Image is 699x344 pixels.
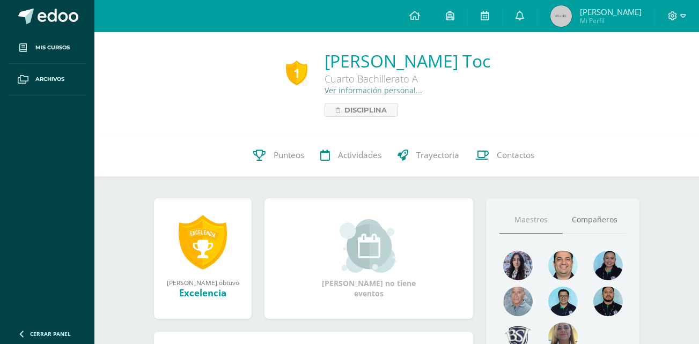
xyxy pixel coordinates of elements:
[9,64,86,95] a: Archivos
[325,85,422,95] a: Ver información personal...
[165,278,241,287] div: [PERSON_NAME] obtuvo
[312,134,389,177] a: Actividades
[416,149,459,161] span: Trayectoria
[325,49,490,72] a: [PERSON_NAME] Toc
[9,32,86,64] a: Mis cursos
[286,61,307,85] div: 1
[497,149,534,161] span: Contactos
[467,134,542,177] a: Contactos
[315,219,423,298] div: [PERSON_NAME] no tiene eventos
[503,287,533,316] img: 55ac31a88a72e045f87d4a648e08ca4b.png
[344,103,387,116] span: Disciplina
[165,287,241,299] div: Excelencia
[340,219,398,273] img: event_small.png
[35,75,64,84] span: Archivos
[593,287,623,316] img: 2207c9b573316a41e74c87832a091651.png
[563,206,626,234] a: Compañeros
[593,251,623,280] img: 4fefb2d4df6ade25d47ae1f03d061a50.png
[499,206,563,234] a: Maestros
[274,149,304,161] span: Punteos
[580,6,642,17] span: [PERSON_NAME]
[30,330,71,338] span: Cerrar panel
[245,134,312,177] a: Punteos
[325,72,490,85] div: Cuarto Bachillerato A
[325,103,398,117] a: Disciplina
[580,16,642,25] span: Mi Perfil
[389,134,467,177] a: Trayectoria
[35,43,70,52] span: Mis cursos
[550,5,572,27] img: 45x45
[503,251,533,280] img: 31702bfb268df95f55e840c80866a926.png
[548,287,578,316] img: d220431ed6a2715784848fdc026b3719.png
[338,149,381,161] span: Actividades
[548,251,578,280] img: 677c00e80b79b0324b531866cf3fa47b.png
